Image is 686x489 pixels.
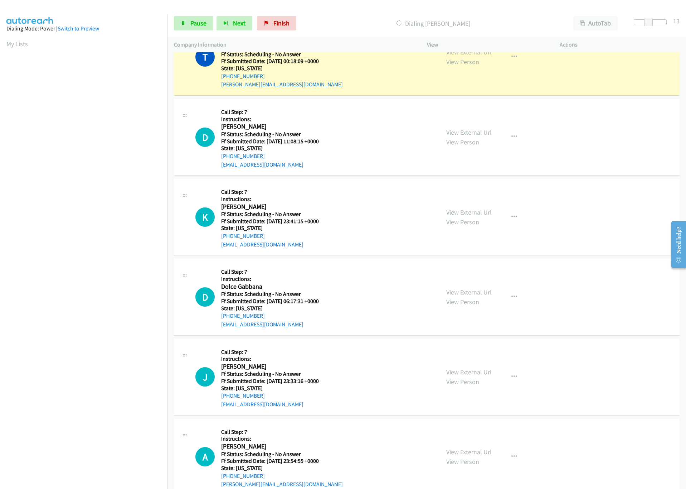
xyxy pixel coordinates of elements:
h5: Call Step: 7 [221,268,328,275]
h5: State: [US_STATE] [221,65,343,72]
a: Pause [174,16,213,30]
button: AutoTab [573,16,618,30]
a: View Person [446,378,479,386]
p: Dialing [PERSON_NAME] [306,19,560,28]
a: Finish [257,16,296,30]
h2: [PERSON_NAME] [221,203,328,211]
div: Dialing Mode: Power | [6,24,161,33]
a: [PHONE_NUMBER] [221,392,265,399]
a: [PHONE_NUMBER] [221,473,265,479]
a: [PERSON_NAME][EMAIL_ADDRESS][DOMAIN_NAME] [221,81,343,88]
a: View External Url [446,128,492,136]
h1: J [195,367,215,387]
h1: A [195,447,215,466]
a: [EMAIL_ADDRESS][DOMAIN_NAME] [221,401,303,408]
h5: Instructions: [221,275,328,283]
a: [PHONE_NUMBER] [221,73,265,80]
h5: Instructions: [221,435,343,442]
span: Finish [273,19,290,27]
h1: K [195,207,215,227]
span: Next [233,19,245,27]
h5: State: [US_STATE] [221,145,328,152]
h5: Instructions: [221,196,328,203]
h5: Call Step: 7 [221,349,328,356]
a: [EMAIL_ADDRESS][DOMAIN_NAME] [221,321,303,328]
div: The call is yet to be attempted [195,447,215,466]
a: View External Url [446,48,492,56]
a: My Lists [6,40,28,48]
h1: D [195,128,215,147]
h5: State: [US_STATE] [221,225,328,232]
h5: Ff Submitted Date: [DATE] 23:41:15 +0000 [221,218,328,225]
h5: Ff Submitted Date: [DATE] 23:33:16 +0000 [221,378,328,385]
h2: [PERSON_NAME] [221,123,328,131]
a: [EMAIL_ADDRESS][DOMAIN_NAME] [221,241,303,248]
p: Actions [560,40,680,49]
button: Next [216,16,252,30]
h5: State: [US_STATE] [221,465,343,472]
a: View Person [446,218,479,226]
h2: [PERSON_NAME] [221,442,328,451]
div: 13 [673,16,680,26]
a: View External Url [446,448,492,456]
div: The call is yet to be attempted [195,287,215,307]
h5: State: [US_STATE] [221,385,328,392]
h5: Instructions: [221,355,328,363]
h5: Ff Status: Scheduling - No Answer [221,451,343,458]
a: View Person [446,298,479,306]
a: View External Url [446,208,492,216]
a: [PHONE_NUMBER] [221,232,265,239]
a: View Person [446,457,479,466]
a: View Person [446,138,479,146]
h2: Dolce Gabbana [221,283,328,291]
a: View Person [446,58,479,66]
p: Company Information [174,40,414,49]
h5: Ff Status: Scheduling - No Answer [221,370,328,378]
a: Switch to Preview [58,25,99,32]
h5: Ff Submitted Date: [DATE] 06:17:31 +0000 [221,298,328,305]
div: The call is yet to be attempted [195,367,215,387]
a: View External Url [446,368,492,376]
h5: Call Step: 7 [221,428,343,436]
h5: Ff Status: Scheduling - No Answer [221,131,328,138]
h5: Ff Submitted Date: [DATE] 00:18:09 +0000 [221,58,343,65]
span: Pause [190,19,206,27]
iframe: Dialpad [6,55,167,395]
h5: Ff Status: Scheduling - No Answer [221,211,328,218]
h5: State: [US_STATE] [221,305,328,312]
a: [PERSON_NAME][EMAIL_ADDRESS][DOMAIN_NAME] [221,481,343,488]
h2: [PERSON_NAME] [221,363,328,371]
h5: Call Step: 7 [221,188,328,196]
iframe: Resource Center [666,216,686,273]
h5: Call Step: 7 [221,109,328,116]
p: View [427,40,547,49]
h5: Ff Submitted Date: [DATE] 23:54:55 +0000 [221,457,343,465]
h1: T [195,47,215,67]
a: View External Url [446,288,492,296]
h5: Ff Status: Scheduling - No Answer [221,291,328,298]
h5: Ff Status: Scheduling - No Answer [221,51,343,58]
h1: D [195,287,215,307]
h5: Instructions: [221,116,328,123]
h5: Ff Submitted Date: [DATE] 11:08:15 +0000 [221,138,328,145]
a: [PHONE_NUMBER] [221,312,265,319]
a: [EMAIL_ADDRESS][DOMAIN_NAME] [221,161,303,168]
a: [PHONE_NUMBER] [221,153,265,159]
